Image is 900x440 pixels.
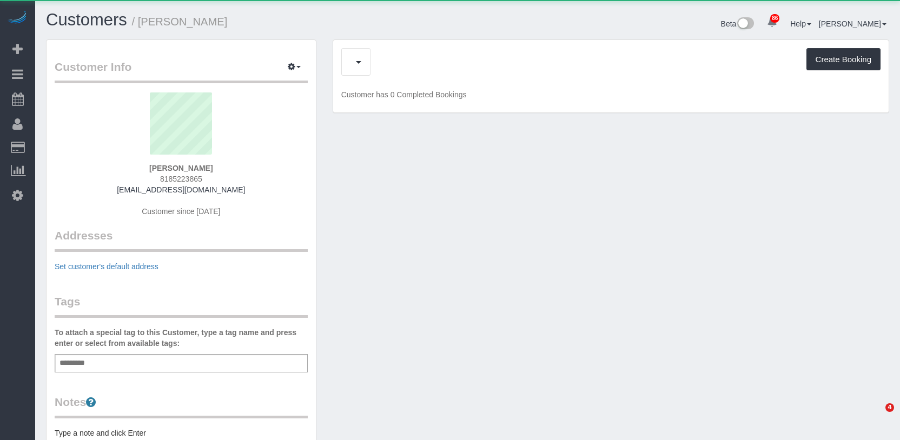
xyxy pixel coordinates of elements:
[790,19,811,28] a: Help
[160,175,202,183] span: 8185223865
[806,48,881,71] button: Create Booking
[55,262,158,271] a: Set customer's default address
[55,59,308,83] legend: Customer Info
[142,207,220,216] span: Customer since [DATE]
[819,19,886,28] a: [PERSON_NAME]
[55,327,308,349] label: To attach a special tag to this Customer, type a tag name and press enter or select from availabl...
[863,403,889,429] iframe: Intercom live chat
[736,17,754,31] img: New interface
[55,428,308,438] pre: Type a note and click Enter
[721,19,755,28] a: Beta
[341,89,881,100] p: Customer has 0 Completed Bookings
[885,403,894,412] span: 4
[149,164,213,172] strong: [PERSON_NAME]
[55,394,308,418] legend: Notes
[117,185,245,194] a: [EMAIL_ADDRESS][DOMAIN_NAME]
[132,16,228,28] small: / [PERSON_NAME]
[55,294,308,318] legend: Tags
[6,11,28,26] img: Automaid Logo
[770,14,779,23] span: 86
[46,10,127,29] a: Customers
[762,11,783,35] a: 86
